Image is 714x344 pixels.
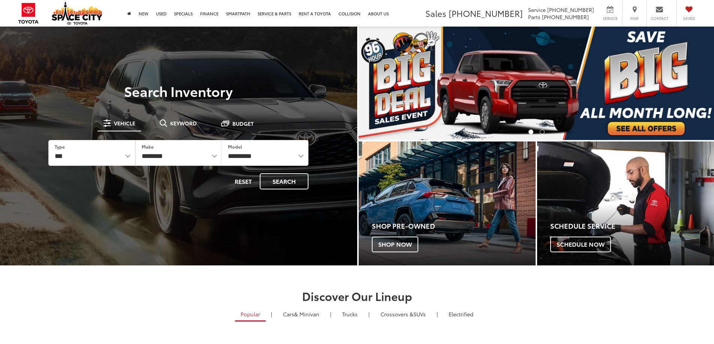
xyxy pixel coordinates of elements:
[661,42,714,125] button: Click to view next picture.
[372,222,536,230] h4: Shop Pre-Owned
[31,83,326,98] h3: Search Inventory
[294,310,319,318] span: & Minivan
[367,310,371,318] li: |
[540,130,545,134] li: Go to slide number 2.
[651,16,668,21] span: Contact
[602,16,618,21] span: Service
[626,16,643,21] span: Map
[170,121,197,126] span: Keyword
[142,143,154,150] label: Make
[528,13,540,21] span: Parts
[269,310,274,318] li: |
[260,173,308,189] button: Search
[547,6,594,13] span: [PHONE_NUMBER]
[443,308,479,320] a: Electrified
[359,141,536,265] a: Shop Pre-Owned Shop Now
[550,237,611,252] span: Schedule Now
[542,13,589,21] span: [PHONE_NUMBER]
[228,173,258,189] button: Reset
[425,7,446,19] span: Sales
[380,310,413,318] span: Crossovers &
[55,143,65,150] label: Type
[359,42,412,125] button: Click to view previous picture.
[681,16,697,21] span: Saved
[528,6,546,13] span: Service
[435,310,440,318] li: |
[328,310,333,318] li: |
[550,222,714,230] h4: Schedule Service
[235,308,266,322] a: Popular
[114,121,135,126] span: Vehicle
[372,237,418,252] span: Shop Now
[337,308,363,320] a: Trucks
[537,141,714,265] div: Toyota
[52,1,102,25] img: Space City Toyota
[528,130,533,134] li: Go to slide number 1.
[537,141,714,265] a: Schedule Service Schedule Now
[375,308,431,320] a: SUVs
[228,143,242,150] label: Model
[93,290,621,302] h2: Discover Our Lineup
[359,141,536,265] div: Toyota
[277,308,325,320] a: Cars
[449,7,523,19] span: [PHONE_NUMBER]
[232,121,254,126] span: Budget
